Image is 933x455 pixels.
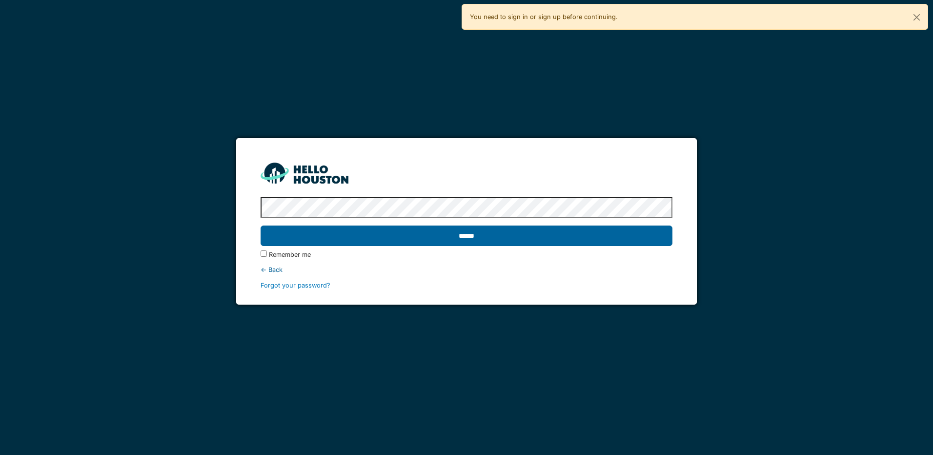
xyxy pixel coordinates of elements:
div: ← Back [261,265,672,274]
img: HH_line-BYnF2_Hg.png [261,163,348,184]
label: Remember me [269,250,311,259]
a: Forgot your password? [261,282,330,289]
div: You need to sign in or sign up before continuing. [462,4,928,30]
button: Close [906,4,928,30]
